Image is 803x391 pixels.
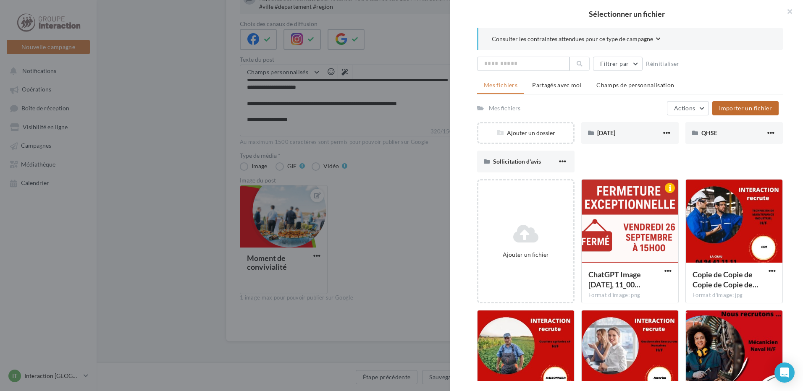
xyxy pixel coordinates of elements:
[596,81,674,89] span: Champs de personnalisation
[464,10,790,18] h2: Sélectionner un fichier
[482,250,570,259] div: Ajouter un fichier
[492,35,653,43] span: Consulter les contraintes attendues pour ce type de campagne
[478,129,573,137] div: Ajouter un dossier
[597,129,615,136] span: [DATE]
[701,129,717,136] span: QHSE
[588,270,641,289] span: ChatGPT Image 23 sept. 2025, 11_00_45
[693,270,758,289] span: Copie de Copie de Copie de Copie de Copie de Copie de Copie de Copie de Copie de Copie de Copie d...
[484,81,517,89] span: Mes fichiers
[667,101,709,115] button: Actions
[489,104,520,112] div: Mes fichiers
[674,104,695,112] span: Actions
[493,158,541,165] span: Sollicitation d'avis
[774,362,795,383] div: Open Intercom Messenger
[693,292,776,299] div: Format d'image: jpg
[588,292,672,299] div: Format d'image: png
[492,34,661,45] button: Consulter les contraintes attendues pour ce type de campagne
[719,104,772,112] span: Importer un fichier
[643,59,683,69] button: Réinitialiser
[593,57,643,71] button: Filtrer par
[532,81,582,89] span: Partagés avec moi
[712,101,779,115] button: Importer un fichier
